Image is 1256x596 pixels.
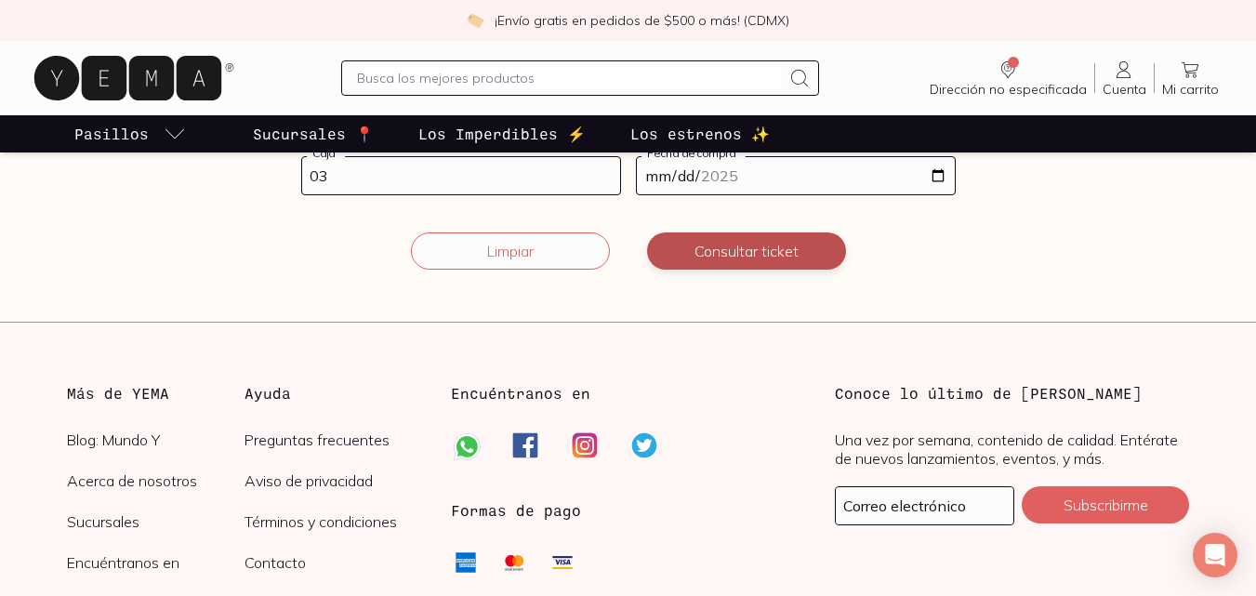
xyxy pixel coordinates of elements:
[253,123,374,145] p: Sucursales 📍
[357,67,782,89] input: Busca los mejores productos
[627,115,773,152] a: Los estrenos ✨
[835,430,1189,468] p: Una vez por semana, contenido de calidad. Entérate de nuevos lanzamientos, eventos, y más.
[1022,486,1189,523] button: Subscribirme
[415,115,589,152] a: Los Imperdibles ⚡️
[411,232,610,270] button: Limpiar
[245,553,422,572] a: Contacto
[1155,59,1226,98] a: Mi carrito
[835,382,1189,404] h3: Conoce lo último de [PERSON_NAME]
[451,382,590,404] h3: Encuéntranos en
[71,115,190,152] a: pasillo-todos-link
[1193,533,1237,577] div: Open Intercom Messenger
[245,512,422,531] a: Términos y condiciones
[647,232,846,270] button: Consultar ticket
[1103,81,1146,98] span: Cuenta
[307,146,345,160] label: Caja
[418,123,586,145] p: Los Imperdibles ⚡️
[836,487,1013,524] input: mimail@gmail.com
[245,430,422,449] a: Preguntas frecuentes
[67,382,245,404] h3: Más de YEMA
[67,512,245,531] a: Sucursales
[630,123,770,145] p: Los estrenos ✨
[1095,59,1154,98] a: Cuenta
[1162,81,1219,98] span: Mi carrito
[467,12,483,29] img: check
[641,146,746,160] label: Fecha de compra
[67,553,245,572] a: Encuéntranos en
[302,157,620,194] input: 03
[495,11,789,30] p: ¡Envío gratis en pedidos de $500 o más! (CDMX)
[930,81,1087,98] span: Dirección no especificada
[245,471,422,490] a: Aviso de privacidad
[922,59,1094,98] a: Dirección no especificada
[74,123,149,145] p: Pasillos
[451,499,581,522] h3: Formas de pago
[249,115,377,152] a: Sucursales 📍
[67,471,245,490] a: Acerca de nosotros
[245,382,422,404] h3: Ayuda
[67,430,245,449] a: Blog: Mundo Y
[637,157,955,194] input: 14-05-2023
